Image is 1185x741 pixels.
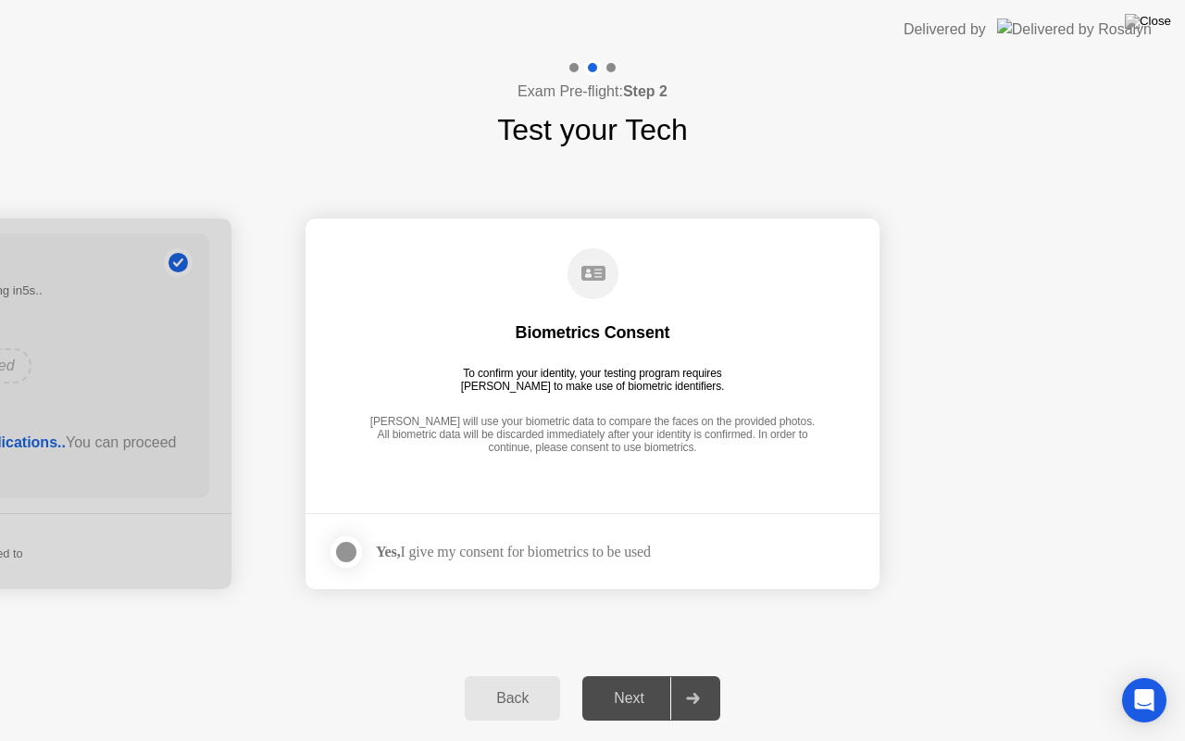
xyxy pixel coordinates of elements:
strong: Yes, [376,544,400,559]
div: To confirm your identity, your testing program requires [PERSON_NAME] to make use of biometric id... [454,367,732,393]
b: Step 2 [623,83,667,99]
img: Delivered by Rosalyn [997,19,1152,40]
div: Delivered by [904,19,986,41]
div: Next [588,690,670,707]
h4: Exam Pre-flight: [518,81,667,103]
button: Back [465,676,560,721]
div: [PERSON_NAME] will use your biometric data to compare the faces on the provided photos. All biome... [365,415,820,457]
div: I give my consent for biometrics to be used [376,543,651,560]
button: Next [582,676,720,721]
h1: Test your Tech [497,107,688,152]
div: Back [470,690,555,707]
div: Open Intercom Messenger [1122,678,1166,722]
img: Close [1125,14,1171,29]
div: Biometrics Consent [516,321,670,344]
